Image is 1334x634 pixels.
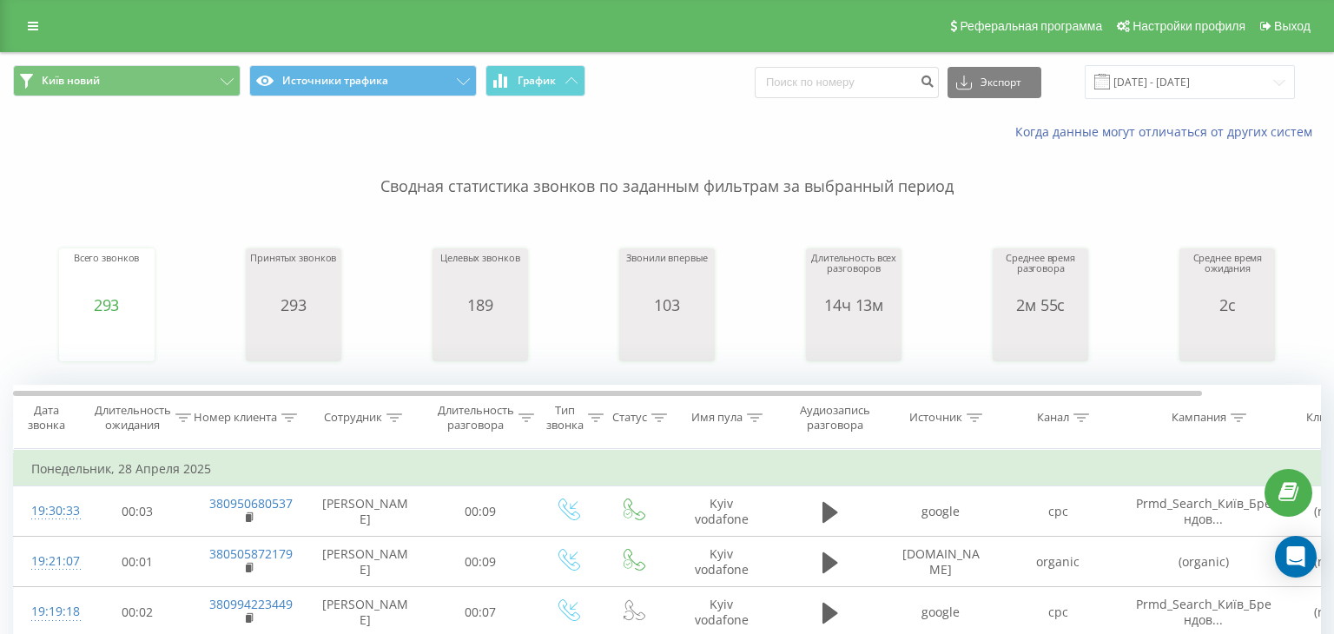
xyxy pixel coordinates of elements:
div: 19:19:18 [31,595,66,629]
button: Источники трафика [249,65,477,96]
div: Номер клиента [194,411,277,426]
div: Всего звонков [74,253,140,296]
a: Когда данные могут отличаться от других систем [1015,123,1321,140]
td: google [882,486,1000,537]
td: [DOMAIN_NAME] [882,537,1000,587]
div: 293 [250,296,336,314]
div: Open Intercom Messenger [1275,536,1317,578]
span: Prmd_Search_Київ_Брендов... [1136,596,1271,628]
div: 293 [74,296,140,314]
div: Принятых звонков [250,253,336,296]
span: Выход [1274,19,1311,33]
td: 00:09 [426,486,535,537]
div: 14ч 13м [810,296,897,314]
div: 103 [626,296,707,314]
td: 00:09 [426,537,535,587]
button: Київ новий [13,65,241,96]
span: Реферальная программа [960,19,1102,33]
div: Имя пула [691,411,743,426]
td: [PERSON_NAME] [305,486,426,537]
td: 00:01 [83,537,192,587]
div: Целевых звонков [440,253,519,296]
div: 2м 55с [997,296,1084,314]
div: Канал [1037,411,1069,426]
div: 189 [440,296,519,314]
span: Київ новий [42,74,100,88]
td: cpc [1000,486,1117,537]
div: Сотрудник [324,411,382,426]
div: Среднее время ожидания [1184,253,1271,296]
div: Кампания [1172,411,1226,426]
td: Kyiv vodafone [665,486,778,537]
td: organic [1000,537,1117,587]
input: Поиск по номеру [755,67,939,98]
a: 380505872179 [209,545,293,562]
div: Тип звонка [546,403,584,433]
td: [PERSON_NAME] [305,537,426,587]
div: Длительность всех разговоров [810,253,897,296]
div: Звонили впервые [626,253,707,296]
span: График [518,75,556,87]
div: 19:30:33 [31,494,66,528]
div: Длительность разговора [438,403,514,433]
span: Prmd_Search_Київ_Брендов... [1136,495,1271,527]
td: (organic) [1117,537,1291,587]
button: График [485,65,585,96]
button: Экспорт [948,67,1041,98]
a: 380994223449 [209,596,293,612]
td: 00:03 [83,486,192,537]
div: 19:21:07 [31,545,66,578]
td: Kyiv vodafone [665,537,778,587]
div: Дата звонка [14,403,78,433]
div: Статус [612,411,647,426]
div: Источник [909,411,962,426]
div: Среднее время разговора [997,253,1084,296]
div: 2с [1184,296,1271,314]
p: Сводная статистика звонков по заданным фильтрам за выбранный период [13,141,1321,198]
div: Длительность ожидания [95,403,171,433]
div: Аудиозапись разговора [793,403,877,433]
a: 380950680537 [209,495,293,512]
span: Настройки профиля [1133,19,1245,33]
